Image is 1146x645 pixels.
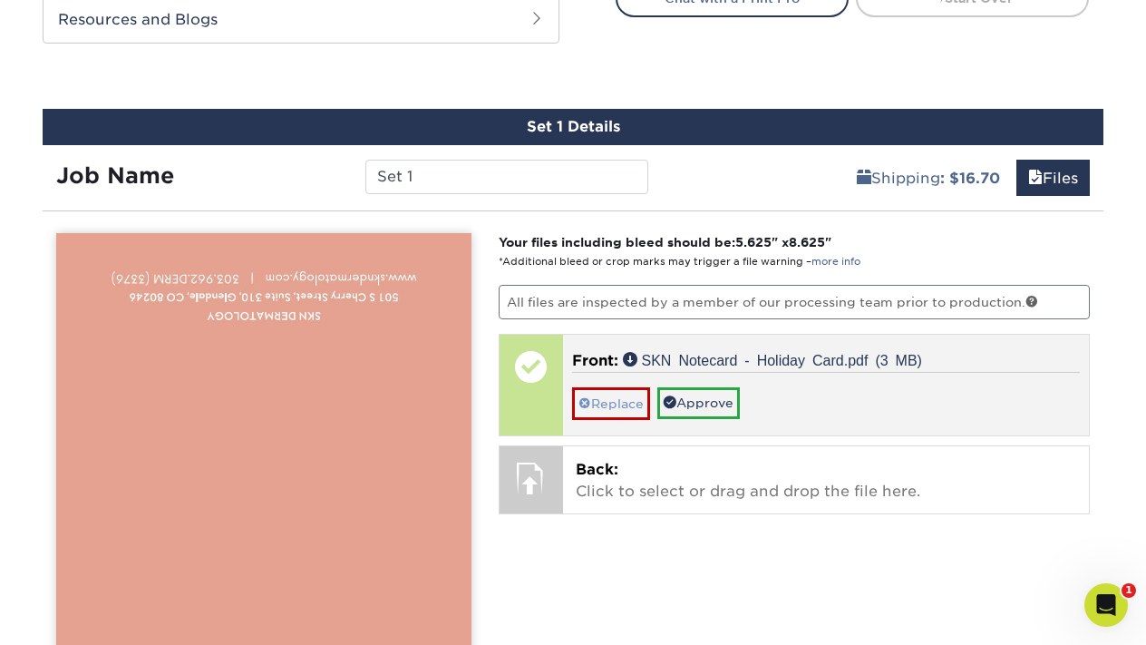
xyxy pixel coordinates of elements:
div: Set 1 Details [43,109,1103,145]
p: All files are inspected by a member of our processing team prior to production. [499,285,1091,319]
span: Back: [576,461,618,478]
span: 8.625 [789,235,825,249]
span: 5.625 [735,235,772,249]
a: more info [811,256,860,268]
span: shipping [857,170,871,187]
a: Files [1016,160,1090,196]
input: Enter a job name [365,160,647,194]
small: *Additional bleed or crop marks may trigger a file warning – [499,256,860,268]
span: files [1028,170,1043,187]
p: Click to select or drag and drop the file here. [576,459,1077,503]
a: Shipping: $16.70 [845,160,1012,196]
b: : $16.70 [940,170,1000,187]
iframe: Intercom live chat [1084,583,1128,627]
a: Approve [657,387,740,418]
span: Front: [572,352,618,369]
span: 1 [1122,583,1136,598]
strong: Your files including bleed should be: " x " [499,235,831,249]
a: Replace [572,387,650,419]
a: SKN Notecard - Holiday Card.pdf (3 MB) [623,352,922,366]
strong: Job Name [56,162,174,189]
